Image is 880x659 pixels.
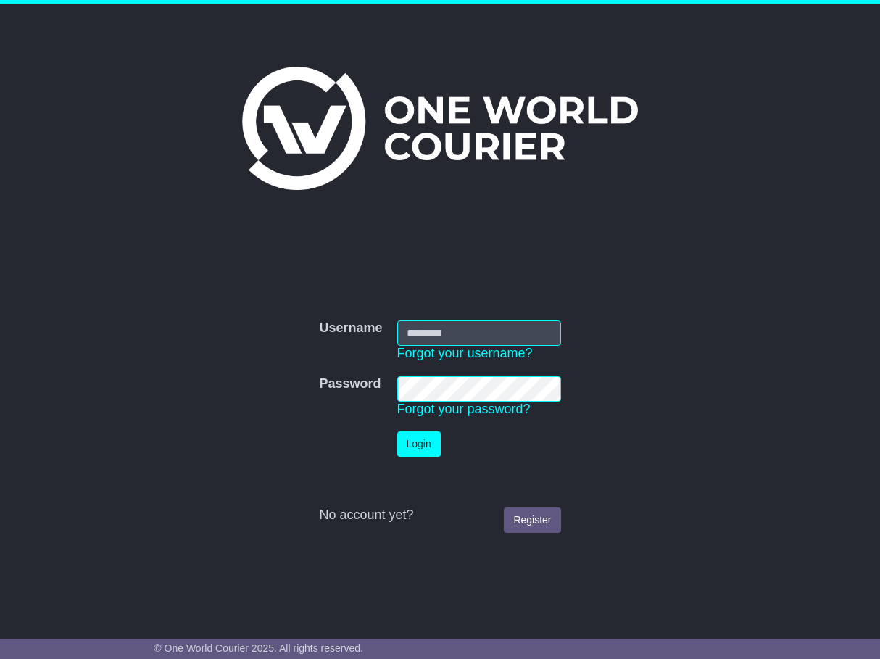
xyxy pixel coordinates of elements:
label: Password [319,376,381,392]
span: © One World Courier 2025. All rights reserved. [154,642,363,654]
img: One World [242,67,638,190]
button: Login [397,431,441,457]
label: Username [319,320,382,336]
a: Forgot your password? [397,402,531,416]
a: Forgot your username? [397,346,533,360]
a: Register [504,507,560,533]
div: No account yet? [319,507,560,523]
